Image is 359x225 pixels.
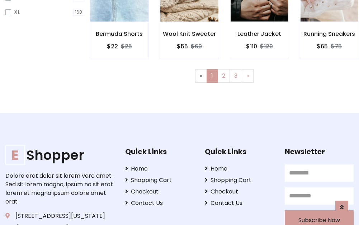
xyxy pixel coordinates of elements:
a: Checkout [205,187,274,196]
h5: Newsletter [285,147,354,156]
del: $60 [191,42,202,51]
h1: Shopper [5,147,114,163]
del: $25 [121,42,132,51]
a: 2 [217,69,230,83]
label: XL [14,8,20,16]
h6: $22 [107,43,118,50]
h6: $55 [177,43,188,50]
h6: Leather Jacket [230,30,289,37]
h5: Quick Links [125,147,194,156]
span: » [246,72,249,80]
h6: Running Sneakers [300,30,359,37]
h6: $65 [317,43,328,50]
del: $75 [331,42,342,51]
span: 168 [73,9,85,16]
h6: Wool Knit Sweater [160,30,218,37]
a: Contact Us [205,199,274,207]
span: E [5,145,25,165]
a: Shopping Cart [125,176,194,185]
a: Contact Us [125,199,194,207]
a: Next [242,69,254,83]
a: 1 [207,69,218,83]
h6: $110 [246,43,257,50]
nav: Page navigation [95,69,354,83]
a: EShopper [5,147,114,163]
h6: Bermuda Shorts [90,30,148,37]
a: Home [125,164,194,173]
h5: Quick Links [205,147,274,156]
a: 3 [230,69,242,83]
del: $120 [260,42,273,51]
a: Shopping Cart [205,176,274,185]
p: [STREET_ADDRESS][US_STATE] [5,212,114,220]
p: Dolore erat dolor sit lorem vero amet. Sed sit lorem magna, ipsum no sit erat lorem et magna ipsu... [5,172,114,206]
a: Checkout [125,187,194,196]
a: Home [205,164,274,173]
